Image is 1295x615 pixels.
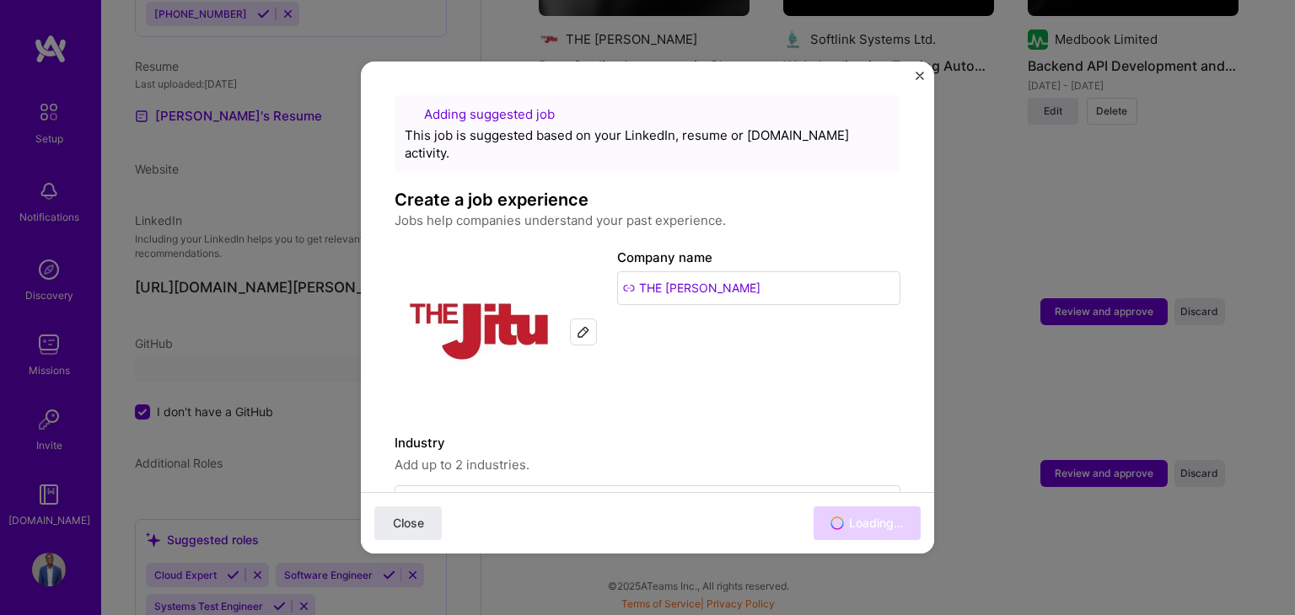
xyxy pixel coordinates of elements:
[577,325,590,339] img: Edit
[617,271,900,305] input: Search for a company...
[395,211,900,231] p: Jobs help companies understand your past experience.
[395,248,563,416] img: Company logo
[395,455,900,475] span: Add up to 2 industries.
[393,515,424,532] span: Close
[405,105,890,123] div: Adding suggested job
[395,433,900,453] label: Industry
[395,189,900,211] h4: Create a job experience
[374,506,442,540] button: Close
[405,126,890,162] div: This job is suggested based on your LinkedIn, resume or [DOMAIN_NAME] activity.
[916,72,924,89] button: Close
[405,105,417,118] i: icon SuggestedTeams
[570,318,597,345] div: Edit
[617,249,712,265] label: Company name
